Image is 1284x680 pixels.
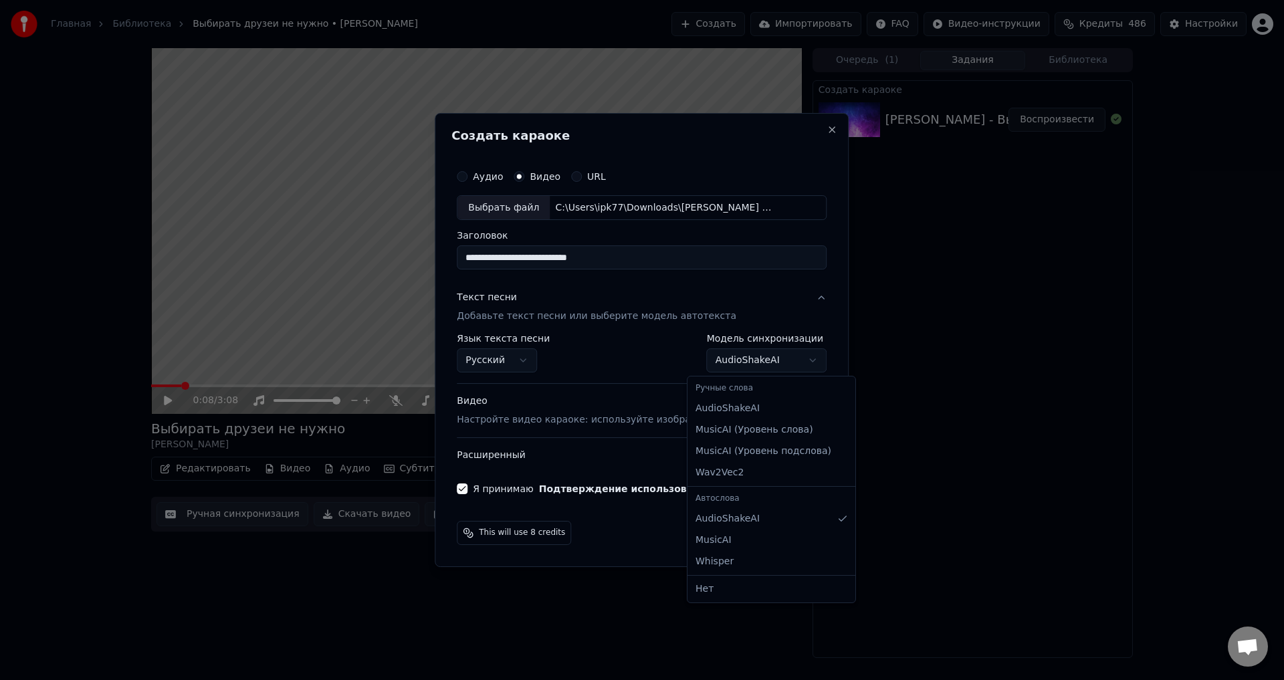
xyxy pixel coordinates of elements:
[690,489,853,508] div: Автослова
[695,423,813,437] span: MusicAI ( Уровень слова )
[695,402,760,415] span: AudioShakeAI
[695,512,760,526] span: AudioShakeAI
[695,582,714,596] span: Нет
[690,379,853,398] div: Ручные слова
[695,555,734,568] span: Whisper
[695,534,732,547] span: MusicAI
[695,466,744,479] span: Wav2Vec2
[695,445,831,458] span: MusicAI ( Уровень подслова )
